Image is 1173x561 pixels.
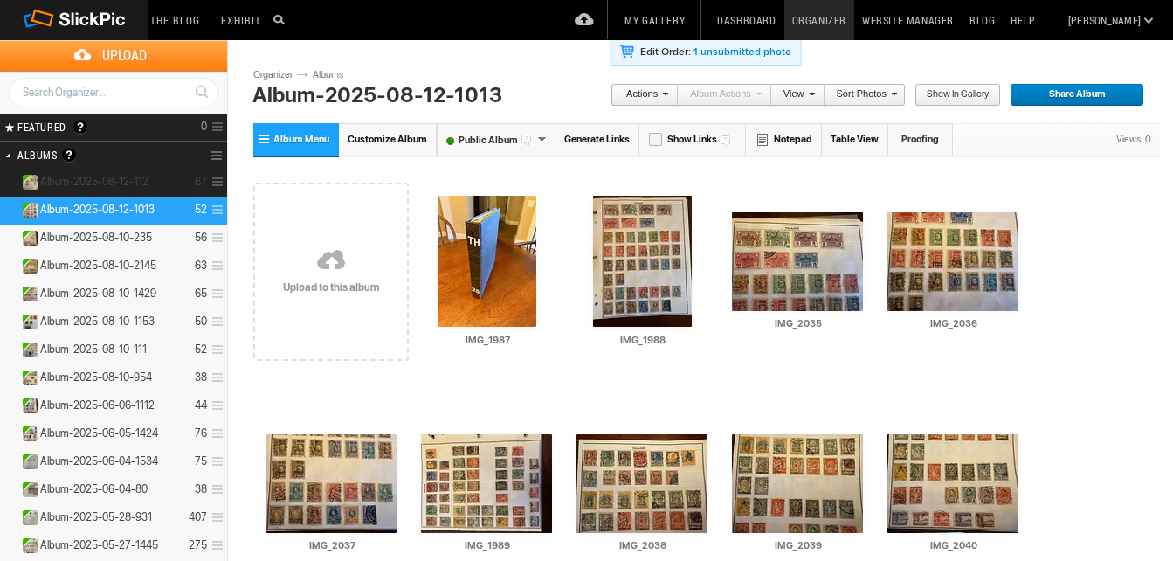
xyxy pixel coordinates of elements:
[438,196,536,327] img: IMG_1987.webp
[308,68,361,82] a: Albums
[21,40,227,71] span: Upload
[40,510,152,524] span: Album-2025-05-28-931
[40,203,155,217] span: Album-2025-08-12-1013
[887,212,1018,311] img: IMG_2036_v1.webp
[732,315,865,331] input: IMG_2035
[348,134,427,145] span: Customize Album
[914,84,1001,107] a: Show in Gallery
[825,84,897,107] a: Sort Photos
[438,135,537,146] font: Public Album
[15,538,38,553] ins: Public Album
[2,175,18,188] a: Expand
[914,84,989,107] span: Show in Gallery
[9,78,218,107] input: Search Organizer...
[40,315,155,329] span: Album-2025-08-10-1153
[2,315,18,328] a: Expand
[40,343,147,357] span: Album-2025-08-10-111
[576,537,709,553] input: IMG_2038
[1010,84,1132,107] span: Share Album
[593,196,692,327] img: IMG_1988.webp
[15,398,38,413] ins: Public Album
[15,259,38,274] ins: Public Album
[2,426,18,440] a: Expand
[17,142,164,169] h2: Albums
[40,426,158,440] span: Album-2025-06-05-1424
[2,510,18,523] a: Expand
[2,482,18,495] a: Expand
[678,84,762,107] a: Album Actions
[12,120,66,134] span: FEATURED
[15,175,38,190] ins: Public Album
[1107,124,1160,156] div: Views: 0
[576,434,707,533] img: IMG_2038_v1.webp
[732,434,863,533] img: IMG_2039_v1.webp
[15,510,38,525] ins: Public Album
[576,332,709,348] input: IMG_1988
[266,537,398,553] input: IMG_2037
[15,231,38,246] ins: Public Album
[40,231,152,245] span: Album-2025-08-10-235
[40,287,156,301] span: Album-2025-08-10-1429
[2,454,18,467] a: Expand
[15,315,38,329] ins: Public Album
[2,371,18,384] a: Expand
[15,454,38,469] ins: Public Album
[40,175,148,189] span: Album-2025-08-12-112
[266,434,397,533] img: IMG_2037_v1.webp
[2,398,18,412] a: Expand
[15,343,38,357] ins: Public Album
[40,259,156,273] span: Album-2025-08-10-2145
[2,343,18,356] a: Expand
[15,482,38,497] ins: Public Album
[771,84,815,107] a: View
[15,203,38,218] ins: Public Album
[746,123,822,156] a: Notepad
[40,454,158,468] span: Album-2025-06-04-1534
[2,203,18,216] a: Collapse
[2,231,18,244] a: Expand
[555,123,639,156] a: Generate Links
[732,212,863,311] img: IMG_2035_v1.webp
[15,287,38,301] ins: Public Album
[40,371,152,384] span: Album-2025-08-10-954
[888,123,953,156] a: Proofing
[271,9,292,30] input: Search photos on SlickPic...
[732,537,865,553] input: IMG_2039
[40,482,148,496] span: Album-2025-06-04-80
[887,315,1020,331] input: IMG_2036
[40,398,155,412] span: Album-2025-06-06-1112
[40,538,158,552] span: Album-2025-05-27-1445
[611,84,668,107] a: Actions
[887,434,1018,533] img: IMG_2040_v1.webp
[421,537,554,553] input: IMG_1989
[2,287,18,300] a: Expand
[185,77,217,107] a: Search
[273,134,329,145] span: Album Menu
[640,45,691,59] b: Edit Order:
[421,434,552,533] img: IMG_1989_v1.webp
[421,332,554,348] input: IMG_1987
[822,123,888,156] a: Table View
[2,538,18,551] a: Expand
[887,537,1020,553] input: IMG_2040
[693,45,791,59] a: 1 unsubmitted photo
[15,426,38,441] ins: Public Album
[2,259,18,272] a: Expand
[639,123,746,156] a: Show Links
[15,371,38,385] ins: Public Album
